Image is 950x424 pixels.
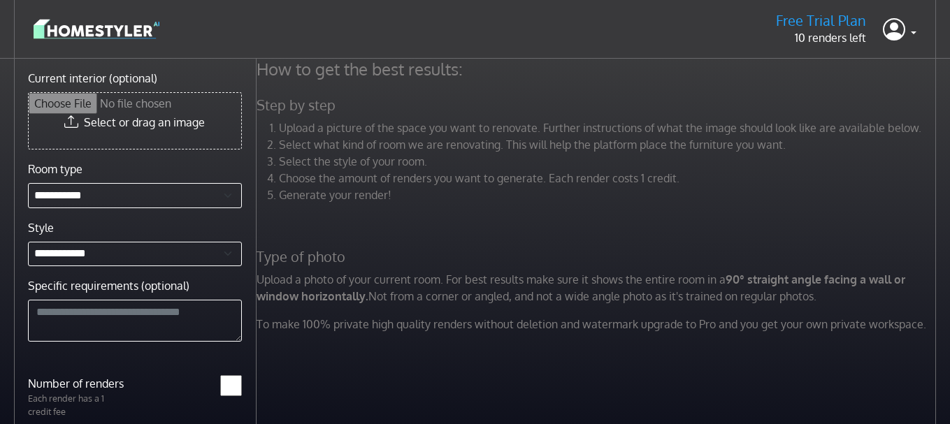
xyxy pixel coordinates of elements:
[248,271,948,305] p: Upload a photo of your current room. For best results make sure it shows the entire room in a Not...
[20,392,135,418] p: Each render has a 1 credit fee
[776,12,866,29] h5: Free Trial Plan
[248,96,948,114] h5: Step by step
[248,316,948,332] p: To make 100% private high quality renders without deletion and watermark upgrade to Pro and you g...
[34,17,159,41] img: logo-3de290ba35641baa71223ecac5eacb59cb85b4c7fdf211dc9aaecaaee71ea2f8.svg
[279,170,940,187] li: Choose the amount of renders you want to generate. Each render costs 1 credit.
[279,187,940,203] li: Generate your render!
[28,161,82,177] label: Room type
[248,248,948,265] h5: Type of photo
[248,59,948,80] h4: How to get the best results:
[28,219,54,236] label: Style
[279,119,940,136] li: Upload a picture of the space you want to renovate. Further instructions of what the image should...
[28,70,157,87] label: Current interior (optional)
[776,29,866,46] p: 10 renders left
[20,375,135,392] label: Number of renders
[279,136,940,153] li: Select what kind of room we are renovating. This will help the platform place the furniture you w...
[257,272,905,303] strong: 90° straight angle facing a wall or window horizontally.
[28,277,189,294] label: Specific requirements (optional)
[279,153,940,170] li: Select the style of your room.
